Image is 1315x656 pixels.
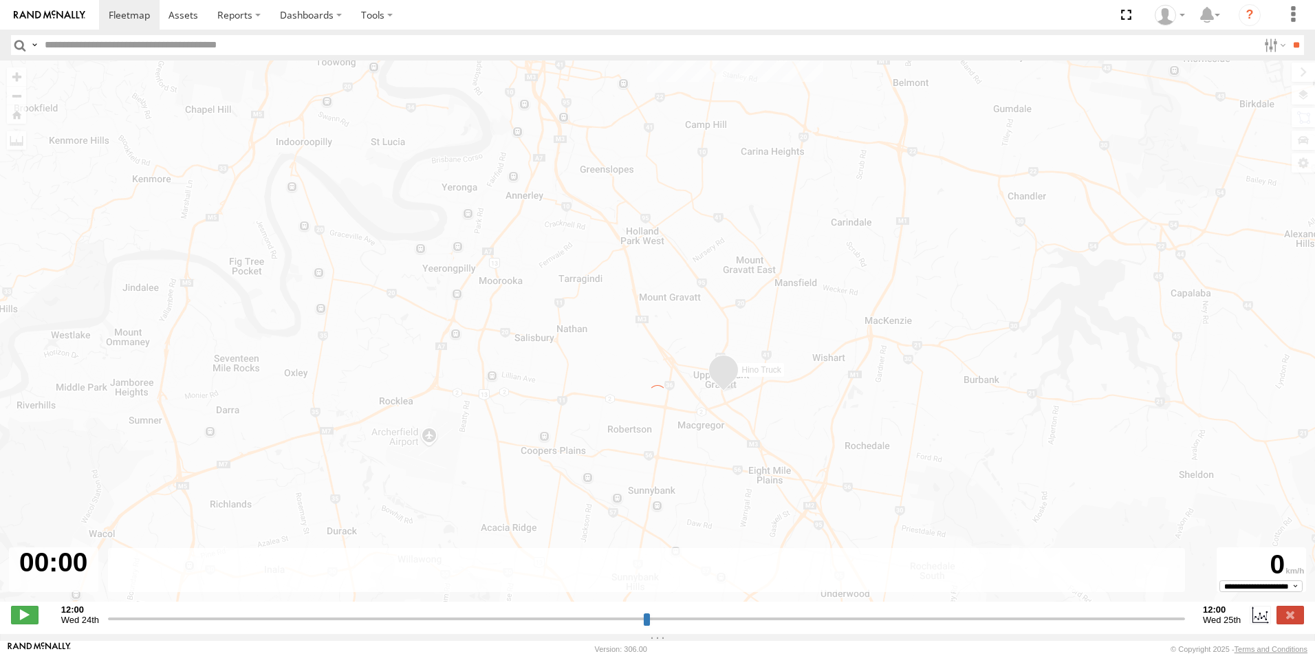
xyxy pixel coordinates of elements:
[1171,645,1307,653] div: © Copyright 2025 -
[11,606,39,624] label: Play/Stop
[1239,4,1261,26] i: ?
[1219,549,1304,580] div: 0
[1203,604,1241,615] strong: 12:00
[1235,645,1307,653] a: Terms and Conditions
[1150,5,1190,25] div: Darren Ward
[8,642,71,656] a: Visit our Website
[1203,615,1241,625] span: Wed 25th
[61,615,99,625] span: Wed 24th
[1259,35,1288,55] label: Search Filter Options
[595,645,647,653] div: Version: 306.00
[1276,606,1304,624] label: Close
[14,10,85,20] img: rand-logo.svg
[61,604,99,615] strong: 12:00
[29,35,40,55] label: Search Query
